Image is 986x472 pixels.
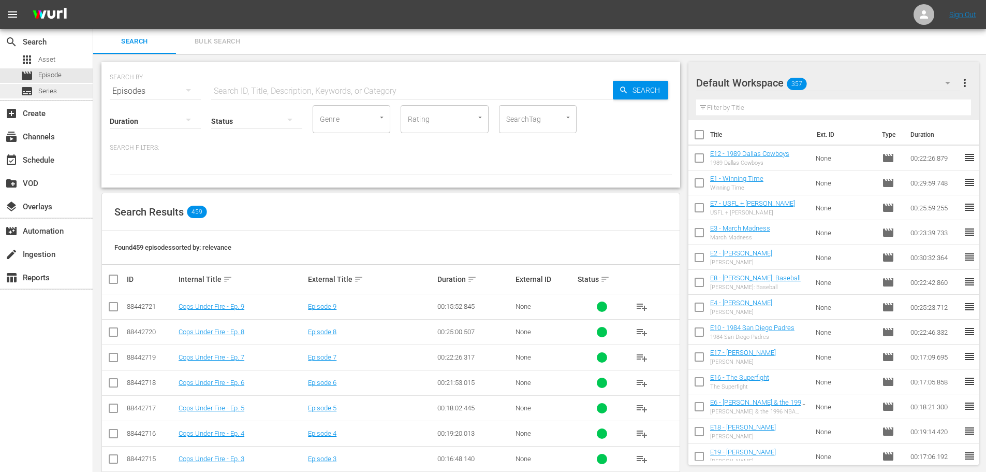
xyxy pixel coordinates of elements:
[963,176,976,189] span: reorder
[38,70,62,80] span: Episode
[882,401,894,413] span: Episode
[516,455,575,463] div: None
[906,394,963,419] td: 00:18:21.300
[629,396,654,421] button: playlist_add
[906,419,963,444] td: 00:19:14.420
[5,225,18,237] span: Automation
[906,320,963,345] td: 00:22:46.332
[179,430,244,437] a: Cops Under Fire - Ep. 4
[710,284,801,291] div: [PERSON_NAME]: Baseball
[906,245,963,270] td: 00:30:32.364
[516,379,575,387] div: None
[710,374,769,381] a: E16 - The Superfight
[710,274,801,282] a: E8 - [PERSON_NAME]: Baseball
[906,170,963,195] td: 00:29:59.748
[179,455,244,463] a: Cops Under Fire - Ep. 3
[710,175,763,182] a: E1 - Winning Time
[882,450,894,463] span: Episode
[179,353,244,361] a: Cops Under Fire - Ep. 7
[963,276,976,288] span: reorder
[812,270,878,295] td: None
[710,359,776,365] div: [PERSON_NAME]
[516,303,575,310] div: None
[906,345,963,369] td: 00:17:09.695
[629,447,654,471] button: playlist_add
[906,195,963,220] td: 00:25:59.255
[812,146,878,170] td: None
[516,328,575,336] div: None
[437,455,512,463] div: 00:16:48.140
[127,379,175,387] div: 88442718
[812,220,878,245] td: None
[710,199,795,207] a: E7 - USFL + [PERSON_NAME]
[963,450,976,462] span: reorder
[636,351,648,364] span: playlist_add
[578,273,626,285] div: Status
[467,275,477,284] span: sort
[963,350,976,363] span: reorder
[6,8,19,21] span: menu
[629,345,654,370] button: playlist_add
[187,206,207,218] span: 459
[516,353,575,361] div: None
[629,294,654,319] button: playlist_add
[812,444,878,469] td: None
[628,81,668,99] span: Search
[114,206,184,218] span: Search Results
[906,146,963,170] td: 00:22:26.879
[710,234,770,241] div: March Madness
[179,328,244,336] a: Cops Under Fire - Ep. 8
[5,201,18,213] span: Overlays
[696,68,960,97] div: Default Workspace
[906,220,963,245] td: 00:23:39.733
[812,295,878,320] td: None
[963,375,976,388] span: reorder
[963,226,976,238] span: reorder
[963,301,976,313] span: reorder
[613,81,668,99] button: Search
[882,376,894,388] span: Episode
[963,251,976,263] span: reorder
[437,353,512,361] div: 00:22:26.317
[308,353,336,361] a: Episode 7
[5,177,18,190] span: VOD
[127,275,175,283] div: ID
[629,320,654,345] button: playlist_add
[949,10,976,19] a: Sign Out
[812,419,878,444] td: None
[812,245,878,270] td: None
[710,458,776,465] div: [PERSON_NAME]
[5,154,18,166] span: Schedule
[882,251,894,264] span: Episode
[812,369,878,394] td: None
[904,120,966,149] th: Duration
[882,276,894,289] span: Episode
[710,398,805,414] a: E6 - [PERSON_NAME] & the 1996 NBA Draft
[21,69,33,82] span: Episode
[710,209,795,216] div: USFL + [PERSON_NAME]
[110,77,201,106] div: Episodes
[882,351,894,363] span: Episode
[38,86,57,96] span: Series
[179,404,244,412] a: Cops Under Fire - Ep. 5
[127,455,175,463] div: 88442715
[710,150,789,158] a: E12 - 1989 Dallas Cowboys
[308,379,336,387] a: Episode 6
[636,453,648,465] span: playlist_add
[437,303,512,310] div: 00:15:52.845
[906,444,963,469] td: 00:17:06.192
[179,379,244,387] a: Cops Under Fire - Ep. 6
[223,275,232,284] span: sort
[906,270,963,295] td: 00:22:42.860
[710,299,772,307] a: E4 - [PERSON_NAME]
[812,195,878,220] td: None
[710,324,794,332] a: E10 - 1984 San Diego Padres
[710,184,763,191] div: Winning Time
[5,248,18,261] span: Ingestion
[811,120,876,149] th: Ext. ID
[710,309,772,316] div: [PERSON_NAME]
[710,160,789,166] div: 1989 Dallas Cowboys
[354,275,363,284] span: sort
[882,326,894,338] span: Episode
[636,326,648,338] span: playlist_add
